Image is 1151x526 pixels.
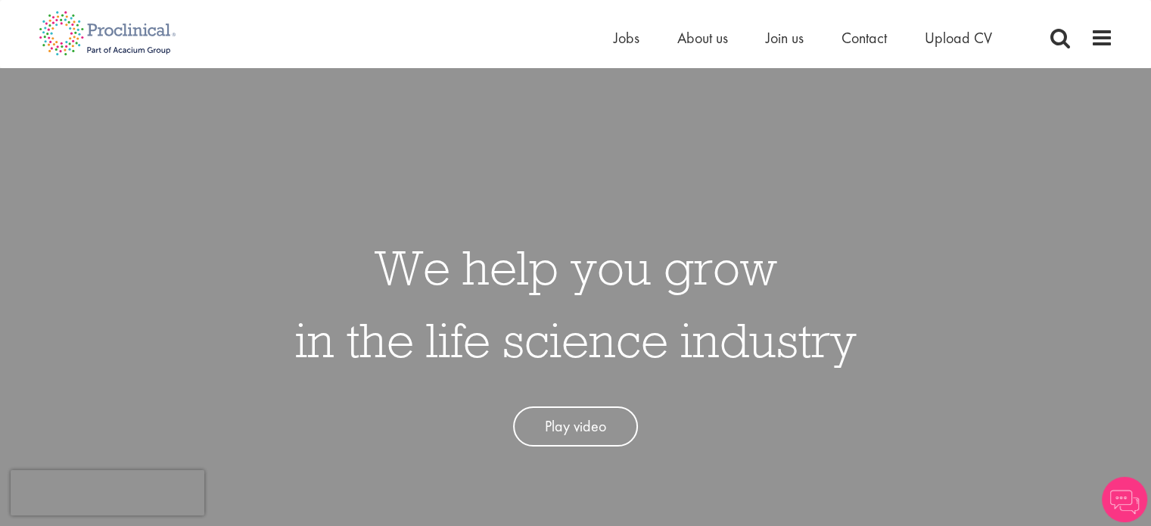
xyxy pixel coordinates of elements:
a: Play video [513,406,638,447]
img: Chatbot [1102,477,1147,522]
a: Upload CV [925,28,992,48]
a: Contact [841,28,887,48]
h1: We help you grow in the life science industry [295,231,857,376]
a: About us [677,28,728,48]
a: Join us [766,28,804,48]
a: Jobs [614,28,639,48]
